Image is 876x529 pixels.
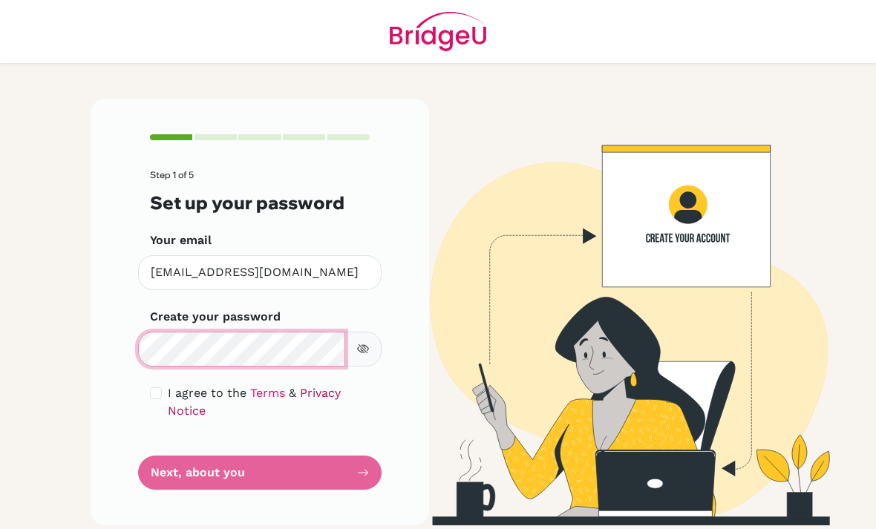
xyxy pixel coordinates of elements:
[150,308,281,326] label: Create your password
[168,386,246,400] span: I agree to the
[289,386,296,400] span: &
[150,192,370,214] h3: Set up your password
[168,386,341,418] a: Privacy Notice
[138,255,382,290] input: Insert your email*
[150,169,194,180] span: Step 1 of 5
[150,231,212,249] label: Your email
[250,386,285,400] a: Terms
